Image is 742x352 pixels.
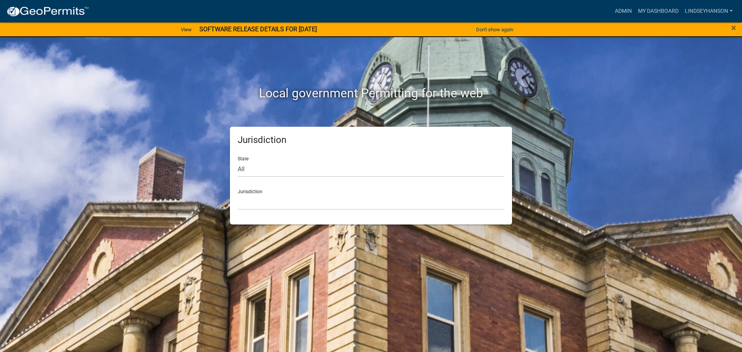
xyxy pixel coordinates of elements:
button: Don't show again [473,23,516,36]
a: Admin [612,4,635,19]
h5: Jurisdiction [238,134,504,146]
a: My Dashboard [635,4,682,19]
a: Lindseyhanson [682,4,736,19]
button: Close [731,23,736,32]
a: View [178,23,195,36]
strong: SOFTWARE RELEASE DETAILS FOR [DATE] [199,26,317,33]
span: × [731,22,736,33]
h2: Local government Permitting for the web [157,86,585,100]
